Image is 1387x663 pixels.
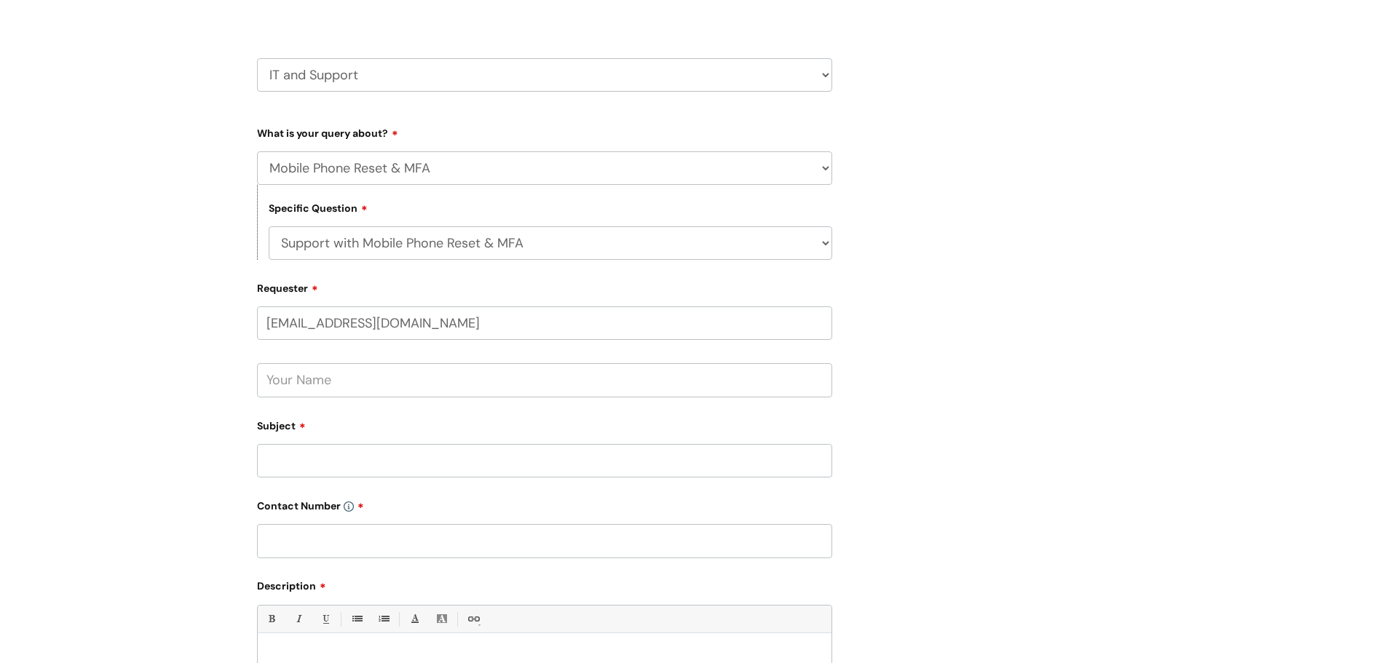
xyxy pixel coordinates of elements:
[257,306,832,340] input: Email
[289,610,307,628] a: Italic (Ctrl-I)
[257,363,832,397] input: Your Name
[344,501,354,512] img: info-icon.svg
[262,610,280,628] a: Bold (Ctrl-B)
[257,415,832,432] label: Subject
[374,610,392,628] a: 1. Ordered List (Ctrl-Shift-8)
[464,610,482,628] a: Link
[269,200,368,215] label: Specific Question
[347,610,365,628] a: • Unordered List (Ctrl-Shift-7)
[432,610,451,628] a: Back Color
[406,610,424,628] a: Font Color
[257,277,832,295] label: Requester
[257,495,832,512] label: Contact Number
[257,575,832,592] label: Description
[257,122,832,140] label: What is your query about?
[316,610,334,628] a: Underline(Ctrl-U)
